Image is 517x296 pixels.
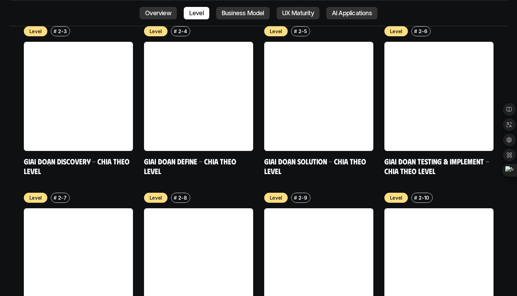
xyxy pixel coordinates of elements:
p: Business Model [222,10,264,17]
p: AI Applications [332,10,372,17]
p: Level [150,28,162,35]
h6: # [294,29,297,34]
p: 2-10 [419,194,429,201]
p: Overview [145,10,171,17]
a: AI Applications [326,7,377,19]
h6: # [414,29,417,34]
p: 2-8 [178,194,187,201]
p: 2-4 [178,28,187,35]
p: 2-9 [298,194,307,201]
p: Level [189,10,204,17]
p: UX Maturity [282,10,314,17]
h6: # [414,195,417,200]
p: 2-5 [298,28,307,35]
a: Giai đoạn Solution - Chia theo Level [264,156,368,175]
h6: # [294,195,297,200]
a: Giai đoạn Testing & Implement - Chia theo Level [384,156,491,175]
a: UX Maturity [277,7,319,19]
a: Business Model [216,7,270,19]
a: Giai đoạn Discovery - Chia theo Level [24,156,131,175]
h6: # [54,29,57,34]
p: 2-7 [58,194,66,201]
p: 2-3 [58,28,67,35]
p: Level [390,194,403,201]
p: Level [390,28,403,35]
p: Level [270,194,283,201]
a: Overview [140,7,177,19]
p: Level [150,194,162,201]
p: Level [29,28,42,35]
h6: # [54,195,57,200]
p: Level [29,194,42,201]
h6: # [174,29,177,34]
a: Level [184,7,209,19]
a: Giai đoạn Define - Chia theo Level [144,156,238,175]
p: Level [270,28,283,35]
p: 2-6 [419,28,427,35]
h6: # [174,195,177,200]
